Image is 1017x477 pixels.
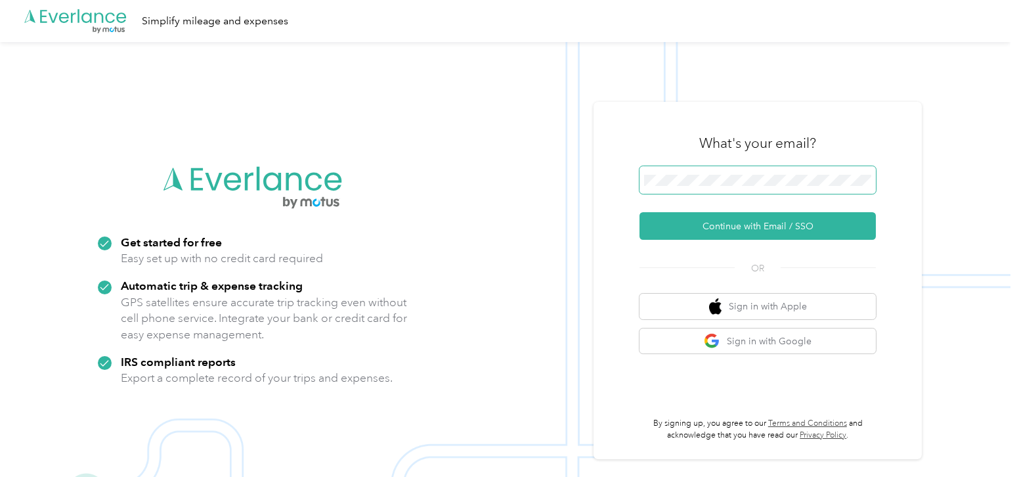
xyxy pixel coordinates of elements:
[121,355,236,369] strong: IRS compliant reports
[639,294,876,319] button: apple logoSign in with Apple
[699,134,816,152] h3: What's your email?
[704,333,720,350] img: google logo
[121,294,408,343] p: GPS satellites ensure accurate trip tracking even without cell phone service. Integrate your bank...
[121,250,323,267] p: Easy set up with no credit card required
[800,430,846,440] a: Privacy Policy
[121,370,393,386] p: Export a complete record of your trips and expenses.
[639,418,876,441] p: By signing up, you agree to our and acknowledge that you have read our .
[121,279,303,292] strong: Automatic trip & expense tracking
[735,261,781,275] span: OR
[768,419,847,428] a: Terms and Conditions
[709,298,722,315] img: apple logo
[639,329,876,354] button: google logoSign in with Google
[142,13,288,30] div: Simplify mileage and expenses
[639,212,876,240] button: Continue with Email / SSO
[121,235,222,249] strong: Get started for free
